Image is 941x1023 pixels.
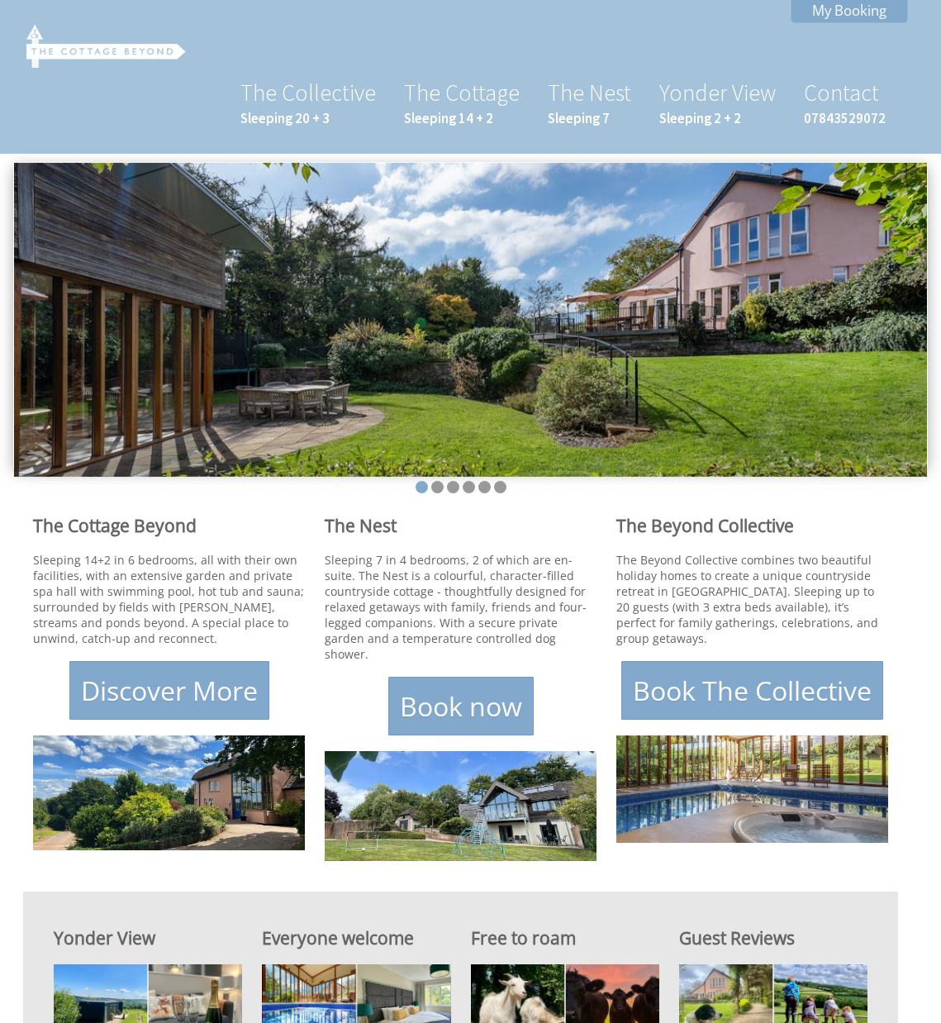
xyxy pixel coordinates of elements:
a: Yonder ViewSleeping 2 + 2 [659,78,776,127]
h2: The Cottage Beyond [33,514,305,537]
a: The NestSleeping 7 [548,78,631,127]
p: Sleeping 14+2 in 6 bedrooms, all with their own facilities, with an extensive garden and private ... [33,552,305,646]
a: Book now [388,677,534,735]
a: The CottageSleeping 14 + 2 [404,78,520,127]
small: Sleeping 2 + 2 [659,109,776,127]
a: Contact07843529072 [804,78,886,127]
small: Sleeping 20 + 3 [240,109,376,127]
a: Discover More [69,661,269,720]
a: Book The Collective [621,661,883,720]
h2: Yonder View [54,926,242,949]
h2: The Beyond Collective [616,514,888,537]
p: Sleeping 7 in 4 bedrooms, 2 of which are en-suite. The Nest is a colourful, character-filled coun... [325,552,596,662]
small: Sleeping 14 + 2 [404,109,520,127]
h2: Free to roam [471,926,659,949]
small: Sleeping 7 [548,109,631,127]
h2: Guest Reviews [679,926,867,949]
img: The Cottage Beyond [23,21,188,68]
a: The CollectiveSleeping 20 + 3 [240,78,376,127]
h2: The Nest [325,514,596,537]
p: The Beyond Collective combines two beautiful holiday homes to create a unique countryside retreat... [616,552,888,646]
small: 07843529072 [804,109,886,127]
h2: Everyone welcome [262,926,450,949]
